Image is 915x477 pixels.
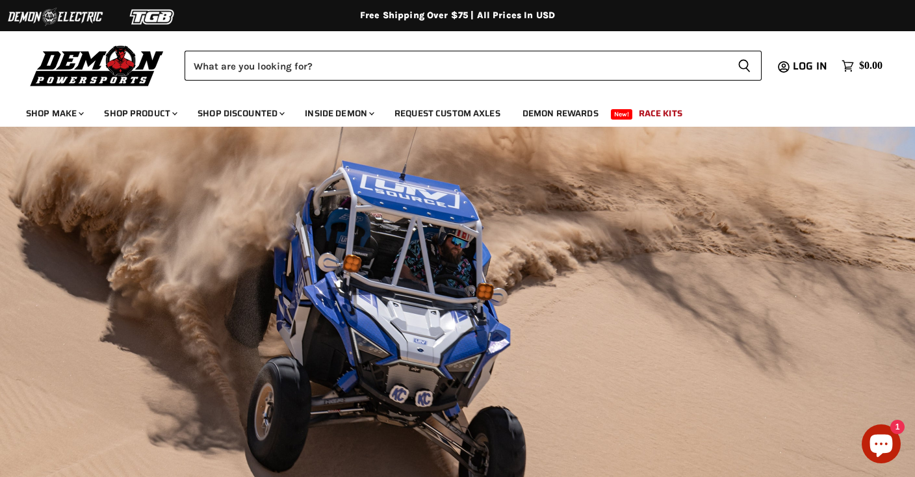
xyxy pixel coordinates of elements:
[94,100,185,127] a: Shop Product
[787,60,835,72] a: Log in
[104,5,201,29] img: TGB Logo 2
[859,60,883,72] span: $0.00
[793,58,827,74] span: Log in
[513,100,608,127] a: Demon Rewards
[16,100,92,127] a: Shop Make
[629,100,692,127] a: Race Kits
[727,51,762,81] button: Search
[385,100,510,127] a: Request Custom Axles
[185,51,762,81] form: Product
[16,95,879,127] ul: Main menu
[611,109,633,120] span: New!
[858,424,905,467] inbox-online-store-chat: Shopify online store chat
[6,5,104,29] img: Demon Electric Logo 2
[185,51,727,81] input: Search
[835,57,889,75] a: $0.00
[188,100,292,127] a: Shop Discounted
[295,100,382,127] a: Inside Demon
[26,42,168,88] img: Demon Powersports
